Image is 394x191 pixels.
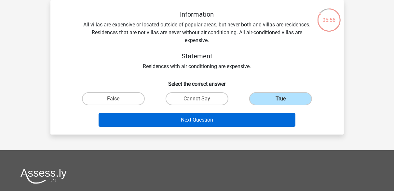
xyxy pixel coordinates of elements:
button: Next Question [99,113,295,127]
label: False [82,92,145,105]
label: True [249,92,312,105]
h5: Statement [82,52,313,60]
h6: Select the correct answer [61,76,333,87]
label: Cannot Say [166,92,228,105]
h5: Information [82,10,313,18]
div: All villas are expensive or located outside of popular areas, but never both and villas are resid... [61,10,333,70]
img: Assessly logo [20,169,67,184]
div: 05:56 [317,8,341,24]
